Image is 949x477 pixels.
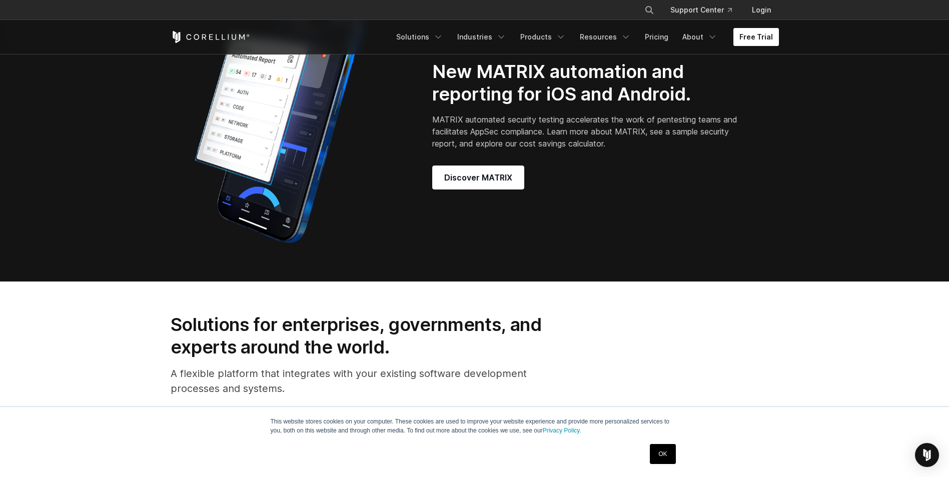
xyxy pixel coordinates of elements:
a: Login [744,1,779,19]
h2: Solutions for enterprises, governments, and experts around the world. [171,313,569,358]
a: About [676,28,723,46]
h2: New MATRIX automation and reporting for iOS and Android. [432,60,741,105]
div: Open Intercom Messenger [915,443,939,467]
a: Discover MATRIX [432,165,524,189]
a: Privacy Policy. [543,427,581,434]
a: Support Center [662,1,740,19]
a: Pricing [639,28,674,46]
div: Navigation Menu [632,1,779,19]
a: Products [514,28,572,46]
a: OK [650,444,675,464]
div: Navigation Menu [390,28,779,46]
a: Industries [451,28,512,46]
a: Free Trial [733,28,779,46]
button: Search [640,1,658,19]
a: Corellium Home [171,31,250,43]
p: This website stores cookies on your computer. These cookies are used to improve your website expe... [271,417,679,435]
span: Discover MATRIX [444,171,512,183]
p: A flexible platform that integrates with your existing software development processes and systems. [171,366,569,396]
p: MATRIX automated security testing accelerates the work of pentesting teams and facilitates AppSec... [432,113,741,149]
a: Solutions [390,28,449,46]
a: Resources [574,28,637,46]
